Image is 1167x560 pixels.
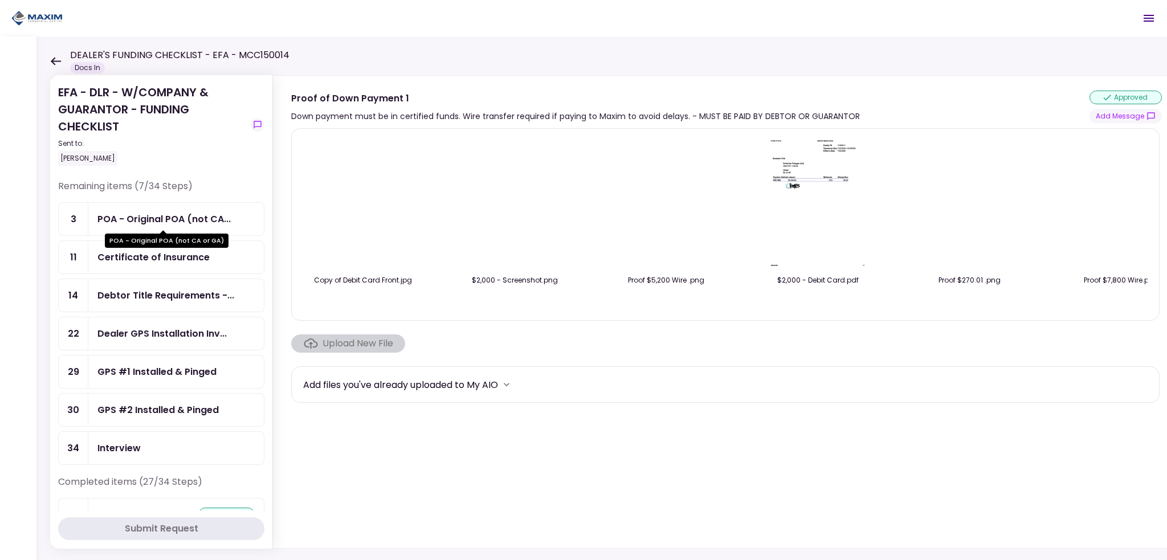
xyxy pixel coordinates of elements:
[758,275,878,285] div: $2,000 - Debit Card.pdf
[909,275,1029,285] div: Proof $270.01 .png
[58,279,264,312] a: 14Debtor Title Requirements - Other Requirements
[58,475,264,498] div: Completed items (27/34 Steps)
[97,212,231,226] div: POA - Original POA (not CA or GA)
[97,288,234,303] div: Debtor Title Requirements - Other Requirements
[59,203,88,235] div: 3
[59,355,88,388] div: 29
[70,48,289,62] h1: DEALER'S FUNDING CHECKLIST - EFA - MCC150014
[455,275,574,285] div: $2,000 - Screenshot.png
[58,431,264,465] a: 34Interview
[58,179,264,202] div: Remaining items (7/34 Steps)
[1135,5,1162,32] button: Open menu
[606,275,726,285] div: Proof $5,200 Wire .png
[58,393,264,427] a: 30GPS #2 Installed & Pinged
[58,84,246,166] div: EFA - DLR - W/COMPANY & GUARANTOR - FUNDING CHECKLIST
[125,522,198,536] div: Submit Request
[59,394,88,426] div: 30
[58,240,264,274] a: 11Certificate of Insurance
[1090,109,1162,124] button: show-messages
[58,138,246,149] div: Sent to:
[59,279,88,312] div: 14
[70,62,105,73] div: Docs In
[303,378,498,392] div: Add files you've already uploaded to My AIO
[58,151,117,166] div: [PERSON_NAME]
[11,10,63,27] img: Partner icon
[97,441,141,455] div: Interview
[58,317,264,350] a: 22Dealer GPS Installation Invoice
[291,91,860,105] div: Proof of Down Payment 1
[59,498,88,531] div: 1
[58,498,264,532] a: 1EFA Contractapproved
[97,403,219,417] div: GPS #2 Installed & Pinged
[251,118,264,132] button: show-messages
[59,317,88,350] div: 22
[97,326,227,341] div: Dealer GPS Installation Invoice
[97,508,159,522] div: EFA Contract
[97,250,210,264] div: Certificate of Insurance
[303,275,423,285] div: Copy of Debit Card Front.jpg
[59,432,88,464] div: 34
[105,234,228,248] div: POA - Original POA (not CA or GA)
[198,508,255,521] div: approved
[1090,91,1162,104] div: approved
[291,109,860,123] div: Down payment must be in certified funds. Wire transfer required if paying to Maxim to avoid delay...
[58,202,264,236] a: 3POA - Original POA (not CA or GA)
[97,365,217,379] div: GPS #1 Installed & Pinged
[291,334,405,353] span: Click here to upload the required document
[59,241,88,273] div: 11
[58,517,264,540] button: Submit Request
[498,376,515,393] button: more
[58,355,264,389] a: 29GPS #1 Installed & Pinged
